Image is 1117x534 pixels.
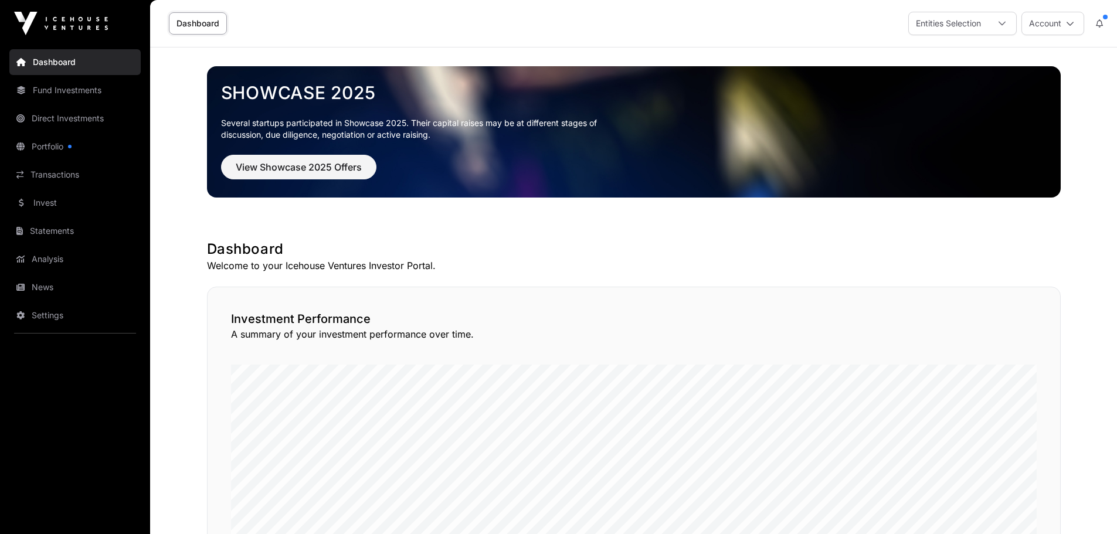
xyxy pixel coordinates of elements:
a: Direct Investments [9,106,141,131]
button: Account [1021,12,1084,35]
a: Dashboard [9,49,141,75]
img: Showcase 2025 [207,66,1061,198]
a: Fund Investments [9,77,141,103]
a: View Showcase 2025 Offers [221,166,376,178]
div: Entities Selection [909,12,988,35]
a: Statements [9,218,141,244]
span: View Showcase 2025 Offers [236,160,362,174]
a: Settings [9,302,141,328]
a: Analysis [9,246,141,272]
p: Several startups participated in Showcase 2025. Their capital raises may be at different stages o... [221,117,615,141]
p: A summary of your investment performance over time. [231,327,1037,341]
a: Showcase 2025 [221,82,1047,103]
img: Icehouse Ventures Logo [14,12,108,35]
button: View Showcase 2025 Offers [221,155,376,179]
p: Welcome to your Icehouse Ventures Investor Portal. [207,259,1061,273]
a: News [9,274,141,300]
a: Portfolio [9,134,141,159]
h1: Dashboard [207,240,1061,259]
a: Dashboard [169,12,227,35]
a: Transactions [9,162,141,188]
a: Invest [9,190,141,216]
h2: Investment Performance [231,311,1037,327]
